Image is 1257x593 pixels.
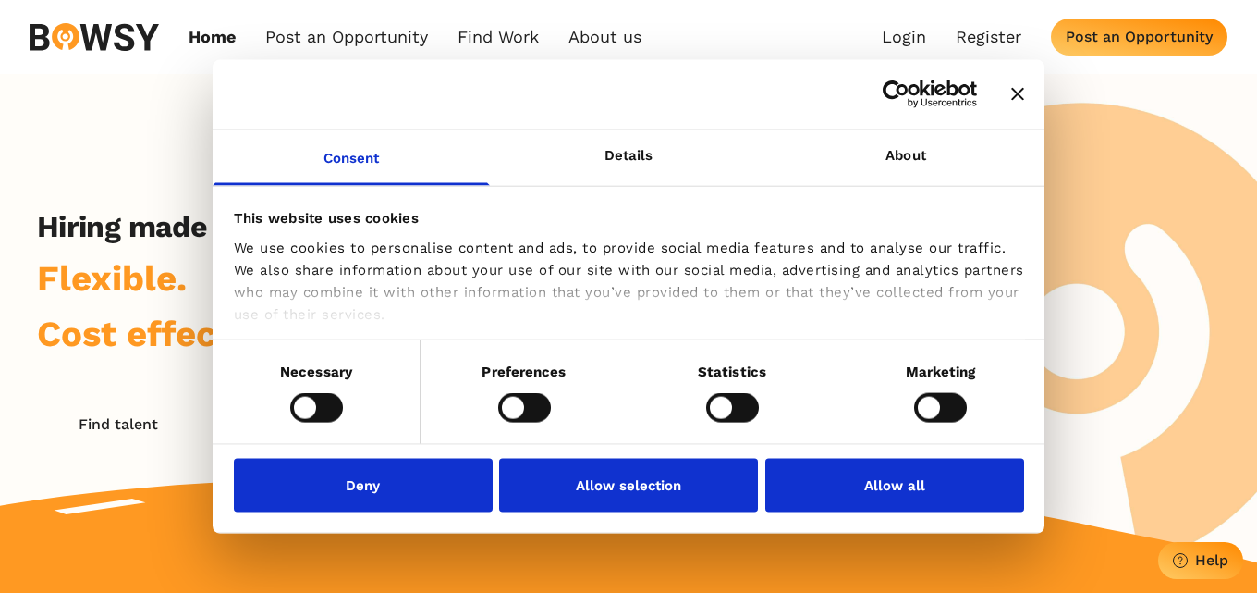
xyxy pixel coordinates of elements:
[499,458,758,512] button: Allow selection
[234,207,1024,229] div: This website uses cookies
[815,80,977,108] a: Usercentrics Cookiebot - opens in a new window
[37,209,316,244] h2: Hiring made simple.
[189,27,236,47] a: Home
[482,364,566,380] strong: Preferences
[490,130,767,185] a: Details
[956,27,1021,47] a: Register
[767,130,1044,185] a: About
[1195,551,1228,569] div: Help
[30,23,159,51] img: svg%3e
[37,257,187,299] span: Flexible.
[1051,19,1227,56] button: Post an Opportunity
[765,458,1024,512] button: Allow all
[234,236,1024,325] div: We use cookies to personalise content and ads, to provide social media features and to analyse ou...
[79,415,158,433] div: Find talent
[1066,28,1213,45] div: Post an Opportunity
[280,364,352,380] strong: Necessary
[37,313,293,354] span: Cost effective.
[1011,88,1024,101] button: Close banner
[1158,542,1243,579] button: Help
[906,364,976,380] strong: Marketing
[882,27,926,47] a: Login
[37,405,199,442] button: Find talent
[213,130,490,185] a: Consent
[234,458,493,512] button: Deny
[698,364,766,380] strong: Statistics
